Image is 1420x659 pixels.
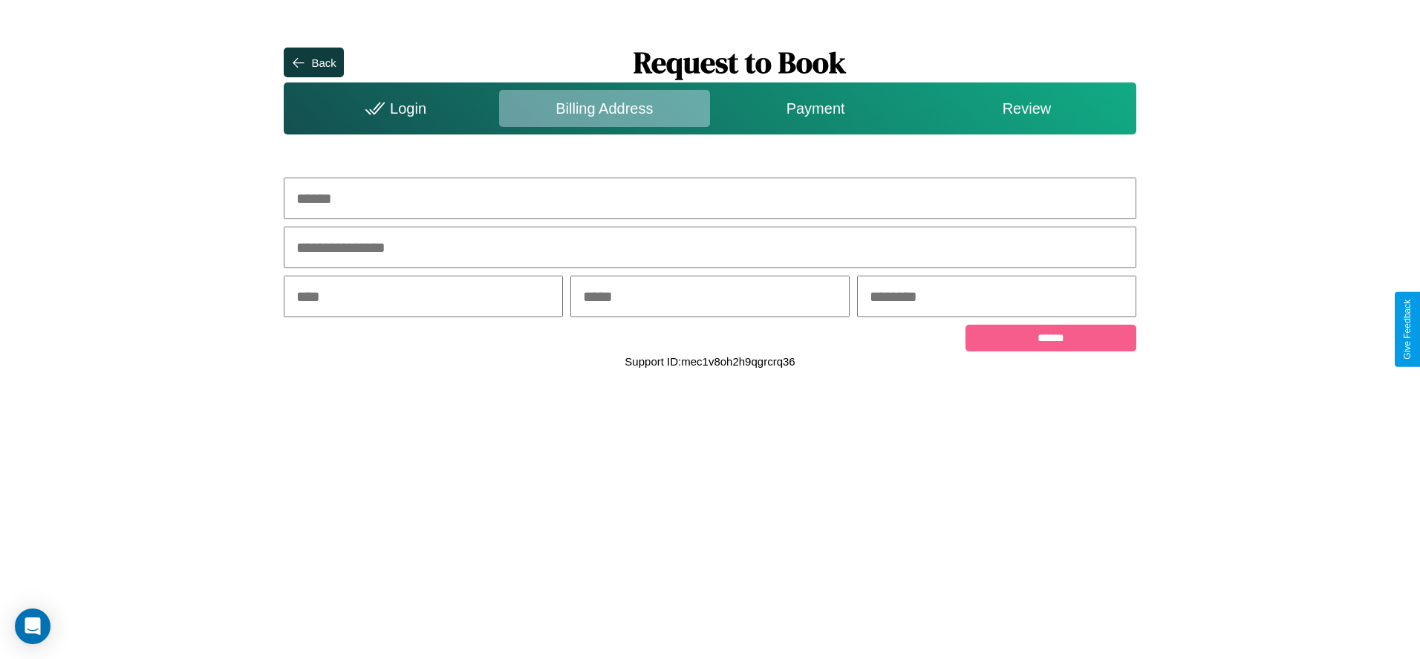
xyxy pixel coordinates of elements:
p: Support ID: mec1v8oh2h9qgrcrq36 [625,351,795,371]
div: Login [287,90,498,127]
h1: Request to Book [344,42,1136,82]
button: Back [284,48,343,77]
div: Billing Address [499,90,710,127]
div: Back [311,56,336,69]
div: Give Feedback [1402,299,1413,360]
div: Payment [710,90,921,127]
div: Open Intercom Messenger [15,608,51,644]
div: Review [921,90,1132,127]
